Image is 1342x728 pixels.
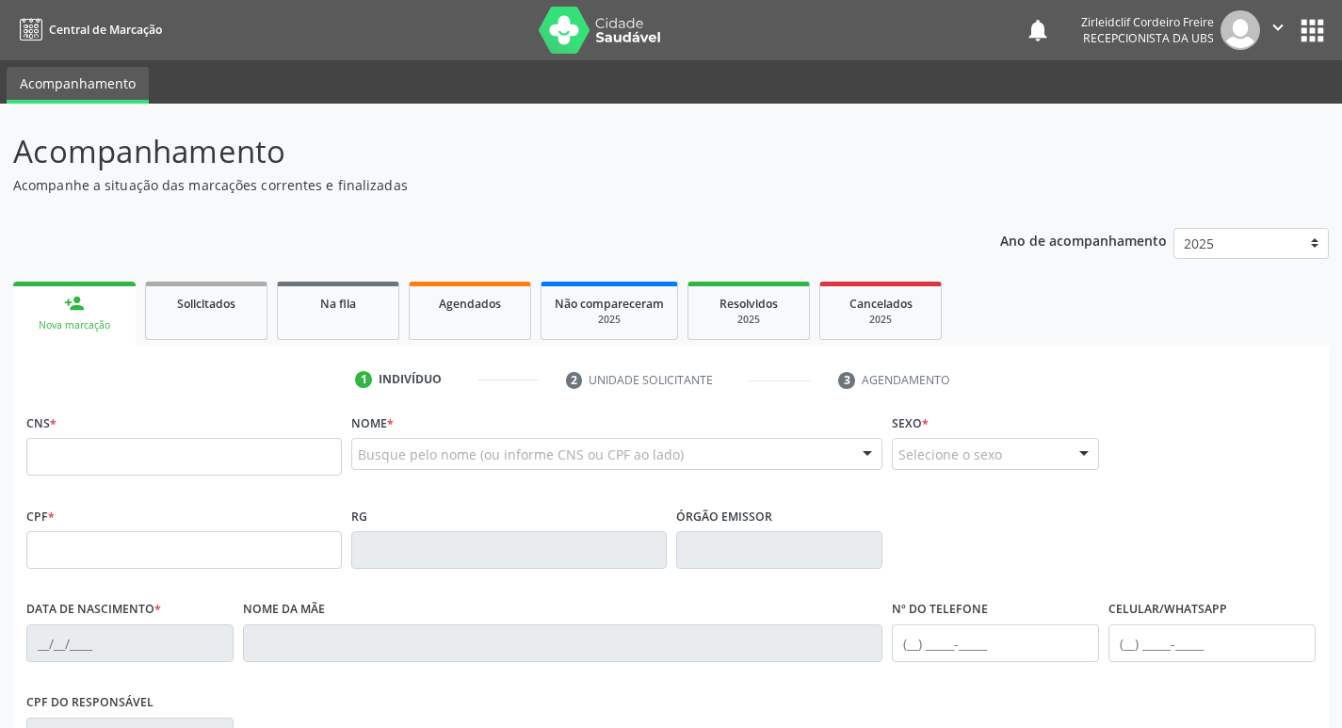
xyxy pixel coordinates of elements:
[355,371,372,388] div: 1
[1296,14,1329,47] button: apps
[849,296,913,312] span: Cancelados
[26,688,154,718] label: CPF do responsável
[676,502,772,531] label: Órgão emissor
[555,313,664,327] div: 2025
[7,67,149,104] a: Acompanhamento
[26,595,161,624] label: Data de nascimento
[898,445,1002,464] span: Selecione o sexo
[320,296,356,312] span: Na fila
[833,313,928,327] div: 2025
[1000,228,1167,251] p: Ano de acompanhamento
[1268,17,1288,38] i: 
[892,624,1099,662] input: (__) _____-_____
[26,502,55,531] label: CPF
[892,595,988,624] label: Nº do Telefone
[1221,10,1260,50] img: img
[720,296,778,312] span: Resolvidos
[64,293,85,314] div: person_add
[1260,10,1296,50] button: 
[13,175,934,195] p: Acompanhe a situação das marcações correntes e finalizadas
[358,445,684,464] span: Busque pelo nome (ou informe CNS ou CPF ao lado)
[1108,624,1316,662] input: (__) _____-_____
[26,409,57,438] label: CNS
[351,409,394,438] label: Nome
[351,502,367,531] label: RG
[243,595,325,624] label: Nome da mãe
[1025,17,1051,43] button: notifications
[379,371,442,388] div: Indivíduo
[177,296,235,312] span: Solicitados
[1081,14,1214,30] div: Zirleidclif Cordeiro Freire
[1083,30,1214,46] span: Recepcionista da UBS
[439,296,501,312] span: Agendados
[26,624,234,662] input: __/__/____
[13,14,162,45] a: Central de Marcação
[555,296,664,312] span: Não compareceram
[892,409,929,438] label: Sexo
[13,128,934,175] p: Acompanhamento
[26,318,122,332] div: Nova marcação
[1108,595,1227,624] label: Celular/WhatsApp
[49,22,162,38] span: Central de Marcação
[702,313,796,327] div: 2025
